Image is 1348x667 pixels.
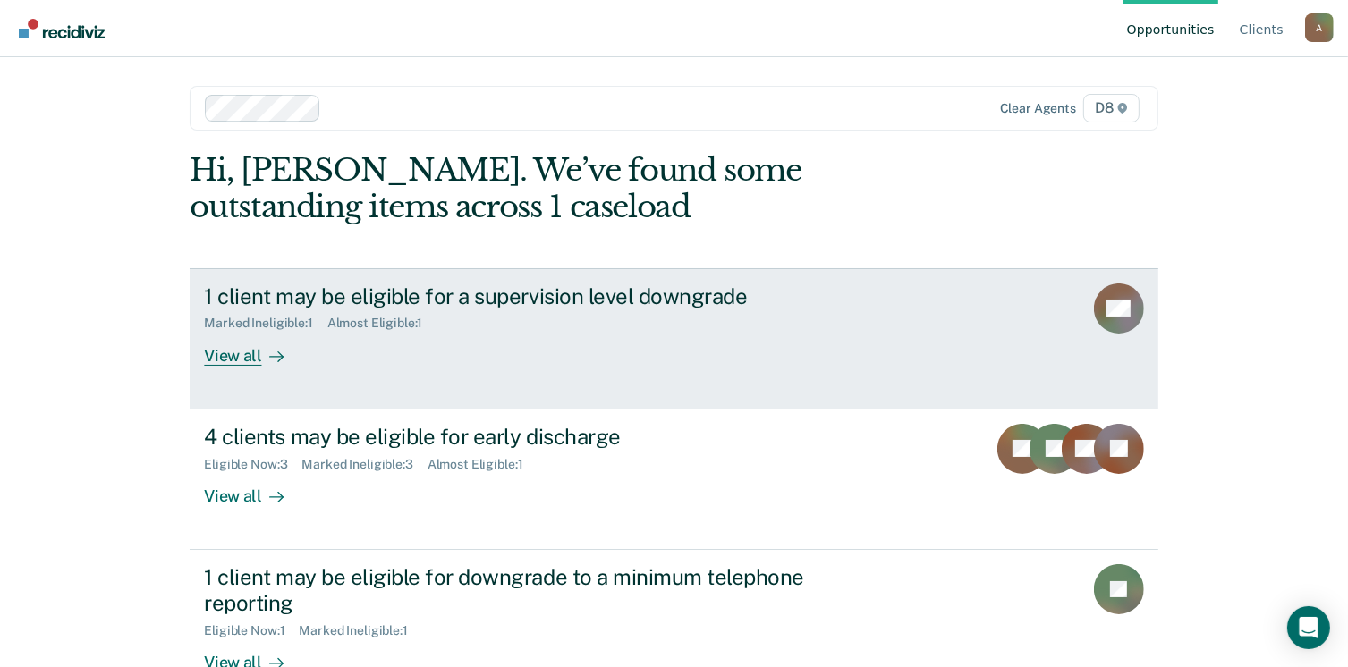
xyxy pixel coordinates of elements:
div: 1 client may be eligible for a supervision level downgrade [204,283,832,309]
div: Almost Eligible : 1 [428,457,538,472]
div: Hi, [PERSON_NAME]. We’ve found some outstanding items across 1 caseload [190,152,964,225]
div: View all [204,331,304,366]
button: Profile dropdown button [1305,13,1334,42]
div: Clear agents [1000,101,1076,116]
div: View all [204,471,304,506]
div: 4 clients may be eligible for early discharge [204,424,832,450]
img: Recidiviz [19,19,105,38]
a: 4 clients may be eligible for early dischargeEligible Now:3Marked Ineligible:3Almost Eligible:1Vi... [190,409,1157,550]
div: Marked Ineligible : 3 [301,457,427,472]
a: 1 client may be eligible for a supervision level downgradeMarked Ineligible:1Almost Eligible:1Vie... [190,268,1157,409]
div: 1 client may be eligible for downgrade to a minimum telephone reporting [204,564,832,616]
div: Eligible Now : 1 [204,623,299,638]
div: Marked Ineligible : 1 [299,623,421,638]
div: Eligible Now : 3 [204,457,301,472]
span: D8 [1083,94,1140,122]
div: Almost Eligible : 1 [327,316,437,331]
div: A [1305,13,1334,42]
div: Marked Ineligible : 1 [204,316,326,331]
div: Open Intercom Messenger [1287,606,1330,649]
